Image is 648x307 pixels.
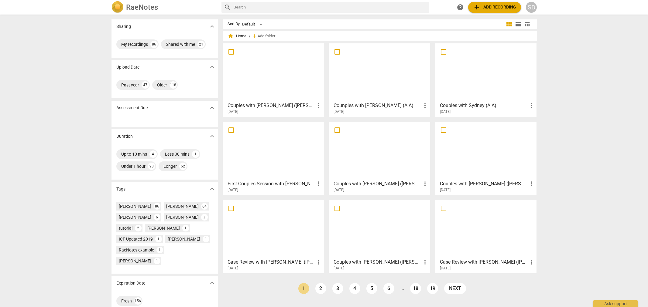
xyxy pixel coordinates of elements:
div: 156 [134,297,142,305]
h3: Case Review with Sydney Blanchard (Jamie, M) [440,258,528,266]
div: Longer [163,163,177,169]
a: Page 1 is your current page [298,283,309,294]
span: [DATE] [228,109,238,114]
span: more_vert [528,258,535,266]
div: 1 [154,258,160,264]
div: 47 [142,81,149,89]
span: [DATE] [228,187,238,193]
span: help [457,4,464,11]
span: expand_more [208,104,216,111]
span: more_vert [421,258,429,266]
div: [PERSON_NAME] [166,214,199,220]
p: Expiration Date [116,280,145,286]
div: Sort By [228,22,240,26]
span: [DATE] [334,266,344,271]
span: more_vert [315,258,322,266]
div: [PERSON_NAME] [147,225,180,231]
div: Less 30 mins [165,151,190,157]
a: Page 5 [366,283,377,294]
div: [PERSON_NAME] [168,236,200,242]
span: [DATE] [440,266,451,271]
div: [PERSON_NAME] [166,203,199,209]
a: First Couples Session with [PERSON_NAME] ([PERSON_NAME]/[PERSON_NAME])[DATE] [225,124,322,192]
a: Page 18 [410,283,421,294]
span: view_list [515,21,522,28]
div: RaeNotes example [119,247,154,253]
a: Page 4 [349,283,360,294]
span: expand_more [208,185,216,193]
div: [PERSON_NAME] [119,214,151,220]
a: Couples with [PERSON_NAME] ([PERSON_NAME])[DATE] [437,124,534,192]
li: ... [400,286,404,291]
a: Case Review with [PERSON_NAME] ([PERSON_NAME], F)[DATE] [225,202,322,271]
span: expand_more [208,133,216,140]
p: Duration [116,133,133,140]
span: Home [228,33,246,39]
a: Case Review with [PERSON_NAME] ([PERSON_NAME], M)[DATE] [437,202,534,271]
div: tutorial [119,225,132,231]
button: Upload [468,2,521,13]
div: 2 [135,225,142,231]
span: table_chart [524,21,530,27]
img: Logo [111,1,124,13]
h3: Couples with Sydney Blanchard (Deanna, Jacob G) [334,180,421,187]
h3: First Couples Session with Sydney (Tiffany/Brent O) [228,180,315,187]
button: Show more [207,103,217,112]
div: ICF Updated 2019 [119,236,153,242]
div: 86 [150,41,158,48]
a: LogoRaeNotes [111,1,217,13]
h3: Couples with Sydney (Sam, Marsha P) [228,102,315,109]
span: add [252,33,258,39]
a: Page 6 [383,283,394,294]
div: Fresh [121,298,132,304]
h3: Couples with Sydney Blanchard (Lelia, Alex) [440,180,528,187]
span: [DATE] [334,187,344,193]
input: Search [234,2,427,12]
span: add [473,4,480,11]
div: 64 [201,203,208,210]
span: expand_more [208,279,216,287]
a: Page 19 [427,283,438,294]
div: 21 [197,41,205,48]
div: 1 [203,236,209,242]
button: Show more [207,278,217,288]
a: Page 2 [315,283,326,294]
button: Show more [207,22,217,31]
p: Assessment Due [116,105,148,111]
span: more_vert [421,180,429,187]
button: Table view [523,20,532,29]
div: Default [242,19,265,29]
div: 98 [148,163,155,170]
button: SB [526,2,537,13]
a: Couples with Sydney (A A)[DATE] [437,46,534,114]
div: 86 [154,203,160,210]
span: expand_more [208,23,216,30]
div: 118 [170,81,177,89]
div: 1 [156,247,163,253]
span: expand_more [208,63,216,71]
div: Past year [121,82,139,88]
button: List view [514,20,523,29]
h2: RaeNotes [126,3,158,12]
a: Page 3 [332,283,343,294]
button: Show more [207,184,217,194]
div: Older [157,82,167,88]
span: [DATE] [440,187,451,193]
span: [DATE] [440,109,451,114]
div: [PERSON_NAME] [119,258,151,264]
div: 1 [192,150,199,158]
div: 1 [182,225,189,231]
span: more_vert [421,102,429,109]
a: Counples with [PERSON_NAME] (A A)[DATE] [331,46,428,114]
a: Couples with [PERSON_NAME] ([PERSON_NAME], [PERSON_NAME])[DATE] [331,124,428,192]
h3: Case Review with Sydney (Kimberly, F) [228,258,315,266]
p: Upload Date [116,64,139,70]
div: My recordings [121,41,148,47]
h3: Couples with Sydney (Anna & Anjey, A) [334,258,421,266]
button: Show more [207,132,217,141]
div: [PERSON_NAME] [119,203,151,209]
div: Ask support [593,300,638,307]
p: Sharing [116,23,131,30]
span: [DATE] [228,266,238,271]
div: 3 [201,214,208,221]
